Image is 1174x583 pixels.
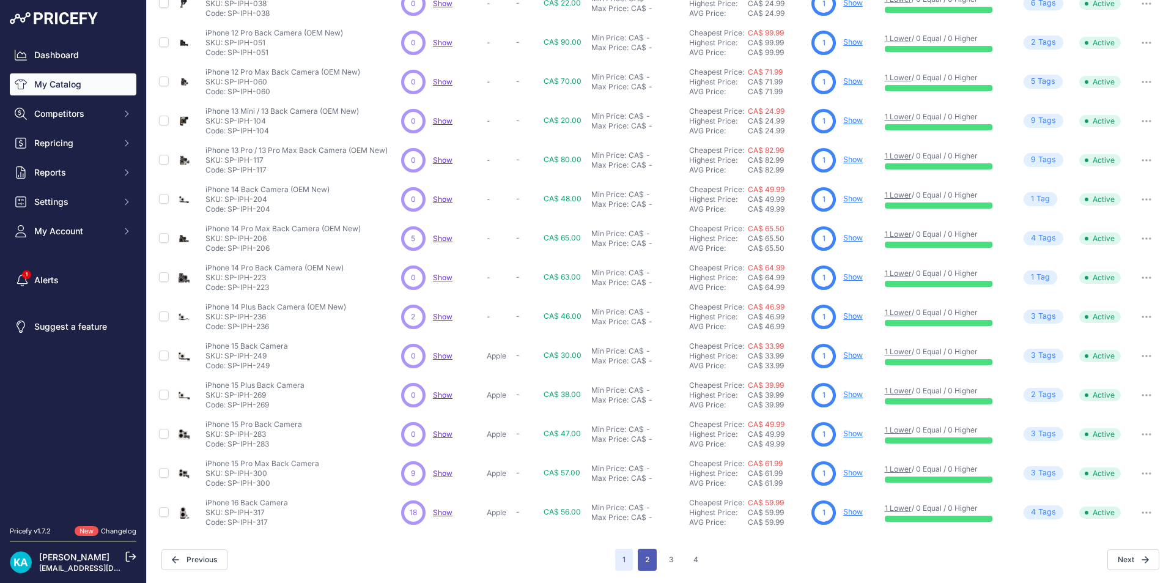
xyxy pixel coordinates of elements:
div: CA$ 99.99 [748,48,807,58]
div: CA$ [631,43,646,53]
button: Reports [10,162,136,184]
p: / 0 Equal / 0 Higher [885,308,1006,317]
a: Cheapest Price: [689,302,744,311]
p: Code: SP-IPH-038 [205,9,329,18]
span: CA$ 63.00 [544,272,581,281]
span: CA$ 49.99 [748,195,785,204]
a: Cheapest Price: [689,146,744,155]
a: Show [843,468,863,477]
div: Min Price: [591,33,626,43]
div: - [646,199,652,209]
div: CA$ 82.99 [748,165,807,175]
a: Changelog [101,527,136,535]
div: CA$ [629,307,644,317]
div: Min Price: [591,190,626,199]
div: CA$ [629,111,644,121]
div: CA$ [629,229,644,239]
div: Max Price: [591,4,629,13]
div: - [644,72,650,82]
p: - [487,234,511,243]
button: Settings [10,191,136,213]
div: - [644,111,650,121]
a: Show [433,155,452,165]
a: Show [433,429,452,439]
span: 5 [411,233,415,244]
a: Suggest a feature [10,316,136,338]
div: - [646,4,652,13]
span: 1 [822,233,825,244]
div: - [646,239,652,248]
p: / 0 Equal / 0 Higher [885,34,1006,43]
div: CA$ 65.50 [748,243,807,253]
div: CA$ [631,82,646,92]
p: - [487,312,511,322]
div: Highest Price: [689,273,748,283]
span: CA$ 70.00 [544,76,581,86]
span: Tag [1024,270,1057,284]
span: Show [433,116,452,125]
p: / 0 Equal / 0 Higher [885,229,1006,239]
div: Max Price: [591,317,629,327]
p: - [487,195,511,204]
div: - [644,229,650,239]
div: Min Price: [591,72,626,82]
span: CA$ 48.00 [544,194,581,203]
div: Highest Price: [689,234,748,243]
div: AVG Price: [689,87,748,97]
span: Active [1079,311,1121,323]
span: 0 [411,194,416,205]
div: CA$ 64.99 [748,283,807,292]
span: My Account [34,225,114,237]
div: CA$ [631,121,646,131]
span: Show [433,312,452,321]
p: SKU: SP-IPH-117 [205,155,388,165]
a: CA$ 49.99 [748,420,785,429]
a: CA$ 61.99 [748,459,783,468]
span: Show [433,234,452,243]
a: 1 Lower [885,269,912,278]
div: CA$ [629,190,644,199]
span: 0 [411,155,416,166]
div: CA$ [629,72,644,82]
a: Show [843,351,863,360]
span: Reports [34,166,114,179]
span: Tag [1024,75,1063,89]
a: CA$ 39.99 [748,381,784,390]
a: CA$ 82.99 [748,146,784,155]
div: Max Price: [591,121,629,131]
a: Show [433,390,452,399]
span: - [516,76,520,86]
div: AVG Price: [689,9,748,18]
div: CA$ [631,278,646,288]
p: / 0 Equal / 0 Higher [885,190,1006,200]
span: Show [433,195,452,204]
p: / 0 Equal / 0 Higher [885,112,1006,122]
span: CA$ 82.99 [748,155,784,165]
a: Show [843,76,863,86]
a: CA$ 33.99 [748,341,784,351]
a: 1 Lower [885,464,912,473]
span: CA$ 65.50 [748,234,785,243]
a: Cheapest Price: [689,341,744,351]
div: CA$ [631,239,646,248]
span: Settings [34,196,114,208]
a: 1 Lower [885,229,912,239]
div: Highest Price: [689,77,748,87]
span: 1 [822,272,825,283]
div: Max Price: [591,160,629,170]
a: CA$ 49.99 [748,185,785,194]
div: CA$ [629,33,644,43]
a: 1 Lower [885,386,912,395]
a: 1 Lower [885,151,912,160]
div: Max Price: [591,199,629,209]
a: Show [843,429,863,438]
span: - [516,155,520,164]
div: - [646,160,652,170]
a: Show [433,38,452,47]
p: iPhone 12 Pro Max Back Camera (OEM New) [205,67,360,77]
button: Next [1107,549,1159,570]
a: CA$ 46.99 [748,302,785,311]
a: Show [433,469,452,478]
p: Code: SP-IPH-060 [205,87,360,97]
div: - [646,278,652,288]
